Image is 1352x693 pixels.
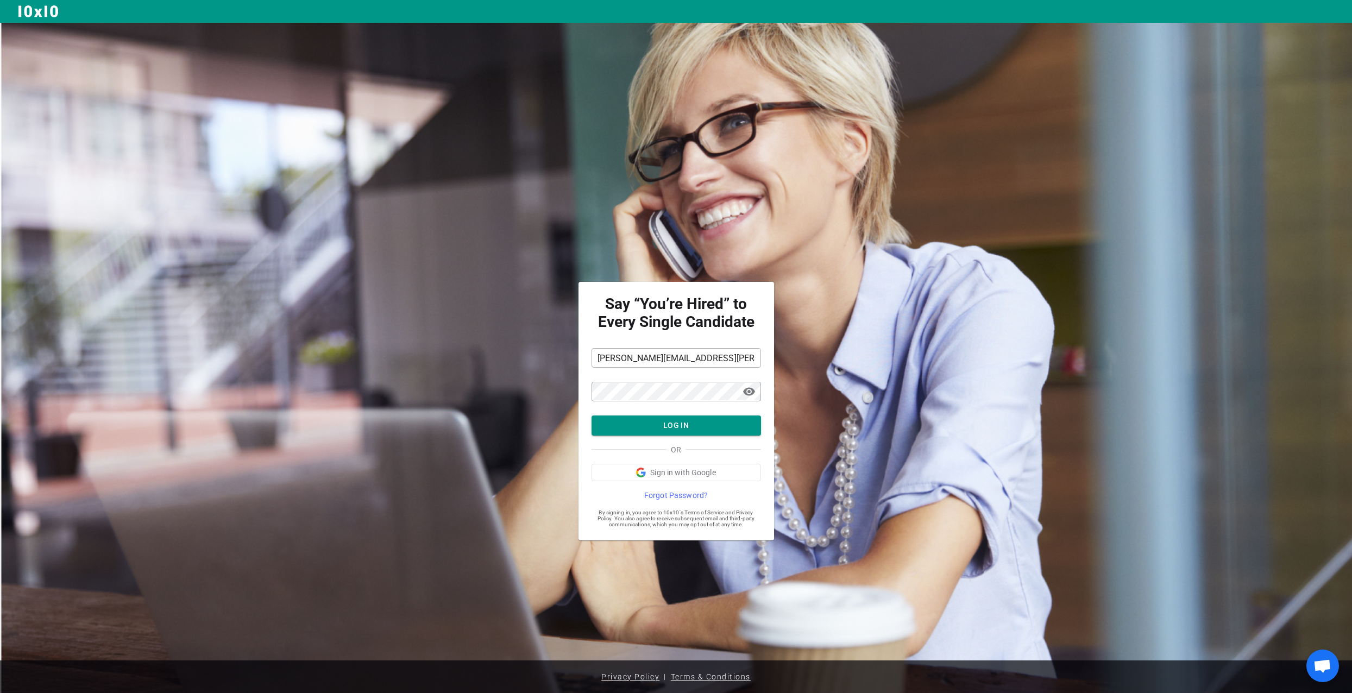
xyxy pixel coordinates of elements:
[592,295,761,331] strong: Say “You’re Hired” to Every Single Candidate
[592,415,761,436] button: LOG IN
[666,665,755,689] a: Terms & Conditions
[17,4,60,18] img: Logo
[592,464,761,481] button: Sign in with Google
[664,668,666,685] span: |
[592,490,761,501] a: Forgot Password?
[597,665,664,689] a: Privacy Policy
[592,509,761,527] span: By signing in, you agree to 10x10's Terms of Service and Privacy Policy. You also agree to receiv...
[671,444,681,455] span: OR
[1306,650,1339,682] div: Open chat
[592,349,761,367] input: Email Address*
[644,490,708,501] span: Forgot Password?
[650,467,716,478] span: Sign in with Google
[743,385,756,398] span: visibility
